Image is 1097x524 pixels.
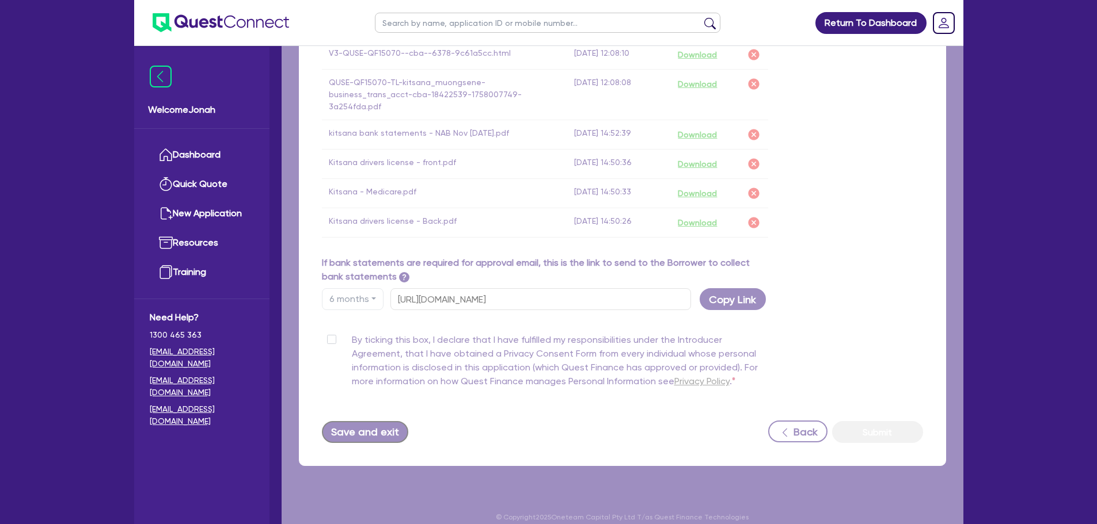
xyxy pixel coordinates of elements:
[150,403,254,427] a: [EMAIL_ADDRESS][DOMAIN_NAME]
[159,177,173,191] img: quick-quote
[375,13,720,33] input: Search by name, application ID or mobile number...
[150,170,254,199] a: Quick Quote
[150,140,254,170] a: Dashboard
[150,199,254,228] a: New Application
[148,103,256,117] span: Welcome Jonah
[159,265,173,279] img: training
[153,13,289,32] img: quest-connect-logo-blue
[150,329,254,341] span: 1300 465 363
[815,12,927,34] a: Return To Dashboard
[150,374,254,399] a: [EMAIL_ADDRESS][DOMAIN_NAME]
[159,236,173,250] img: resources
[159,206,173,220] img: new-application
[150,228,254,258] a: Resources
[150,311,254,324] span: Need Help?
[929,8,959,38] a: Dropdown toggle
[150,66,172,87] img: icon-menu-close
[150,346,254,370] a: [EMAIL_ADDRESS][DOMAIN_NAME]
[150,258,254,287] a: Training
